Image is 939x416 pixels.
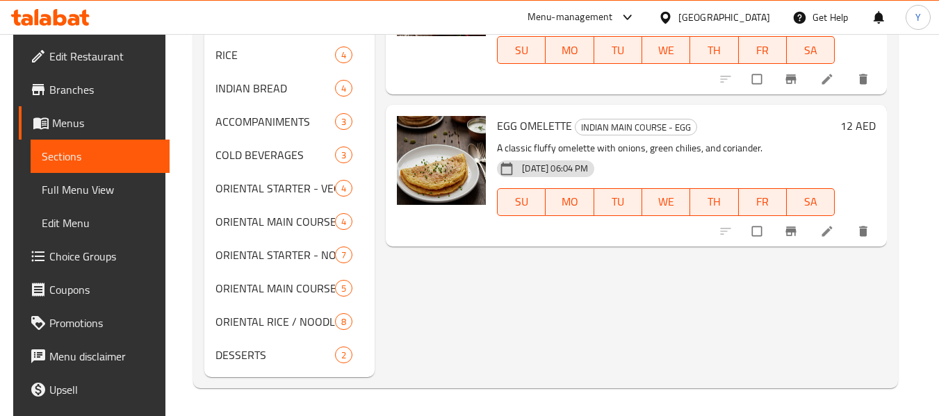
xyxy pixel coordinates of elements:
div: INDIAN BREAD4 [204,72,375,105]
div: DESSERTS2 [204,338,375,372]
div: items [335,347,352,363]
span: WE [648,192,685,212]
span: Select to update [744,218,773,244]
button: TU [594,188,642,216]
span: Select to update [744,66,773,92]
div: items [335,213,352,230]
span: TU [600,40,637,60]
div: ORIENTAL MAIN COURSE - NON VEG [215,280,335,297]
span: 4 [336,215,352,228]
a: Promotions [19,306,170,340]
button: TH [690,188,738,216]
span: WE [648,40,685,60]
span: 3 [336,149,352,162]
div: items [335,147,352,163]
div: ORIENTAL STARTER - VEG4 [204,172,375,205]
span: 3 [336,115,352,128]
span: TH [696,192,733,212]
div: items [335,113,352,130]
button: TU [594,36,642,64]
span: SU [503,192,540,212]
div: ORIENTAL RICE / NOODLES8 [204,305,375,338]
span: SA [792,40,829,60]
button: TH [690,36,738,64]
a: Edit menu item [820,224,837,238]
div: ORIENTAL MAIN COURSE - VEG4 [204,205,375,238]
span: SU [503,40,540,60]
button: delete [848,64,881,94]
button: SA [787,36,835,64]
div: Menu-management [528,9,613,26]
span: [DATE] 06:04 PM [516,162,594,175]
span: 5 [336,282,352,295]
span: INDIAN BREAD [215,80,335,97]
img: EGG OMELETTE [397,116,486,205]
span: Choice Groups [49,248,159,265]
button: SU [497,188,546,216]
span: RICE [215,47,335,63]
span: Promotions [49,315,159,331]
span: Coupons [49,281,159,298]
button: Branch-specific-item [776,64,809,94]
span: Upsell [49,381,159,398]
a: Edit Menu [31,206,170,240]
button: Branch-specific-item [776,216,809,247]
span: Edit Restaurant [49,48,159,65]
div: ORIENTAL MAIN COURSE - VEG [215,213,335,230]
div: ACCOMPANIMENTS3 [204,105,375,138]
span: ACCOMPANIMENTS [215,113,335,130]
div: items [335,313,352,330]
span: Menus [52,115,159,131]
span: INDIAN MAIN COURSE - EGG [575,119,696,135]
span: Full Menu View [42,181,159,198]
span: 4 [336,49,352,62]
button: SU [497,36,546,64]
span: MO [551,40,588,60]
span: DESSERTS [215,347,335,363]
button: MO [546,36,594,64]
div: items [335,47,352,63]
h6: 12 AED [840,116,876,135]
button: SA [787,188,835,216]
div: items [335,180,352,197]
div: items [335,80,352,97]
a: Upsell [19,373,170,406]
span: 7 [336,249,352,262]
button: FR [739,188,787,216]
div: ORIENTAL STARTER - NON VEG7 [204,238,375,272]
button: delete [848,216,881,247]
button: WE [642,188,690,216]
a: Choice Groups [19,240,170,273]
div: RICE4 [204,38,375,72]
div: ORIENTAL MAIN COURSE - NON VEG5 [204,272,375,305]
span: Sections [42,148,159,165]
p: A classic fluffy omelette with onions, green chilies, and coriander. [497,140,835,157]
span: TH [696,40,733,60]
a: Sections [31,140,170,173]
a: Edit Restaurant [19,40,170,73]
span: ORIENTAL RICE / NOODLES [215,313,335,330]
a: Menu disclaimer [19,340,170,373]
span: Menu disclaimer [49,348,159,365]
a: Coupons [19,273,170,306]
div: [GEOGRAPHIC_DATA] [678,10,770,25]
div: items [335,247,352,263]
span: COLD BEVERAGES [215,147,335,163]
button: MO [546,188,594,216]
span: 2 [336,349,352,362]
a: Edit menu item [820,72,837,86]
span: 4 [336,182,352,195]
div: INDIAN MAIN COURSE - EGG [575,119,697,135]
span: 4 [336,82,352,95]
a: Menus [19,106,170,140]
span: Edit Menu [42,215,159,231]
span: ORIENTAL STARTER - NON VEG [215,247,335,263]
span: SA [792,192,829,212]
span: FR [744,40,781,60]
span: Branches [49,81,159,98]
